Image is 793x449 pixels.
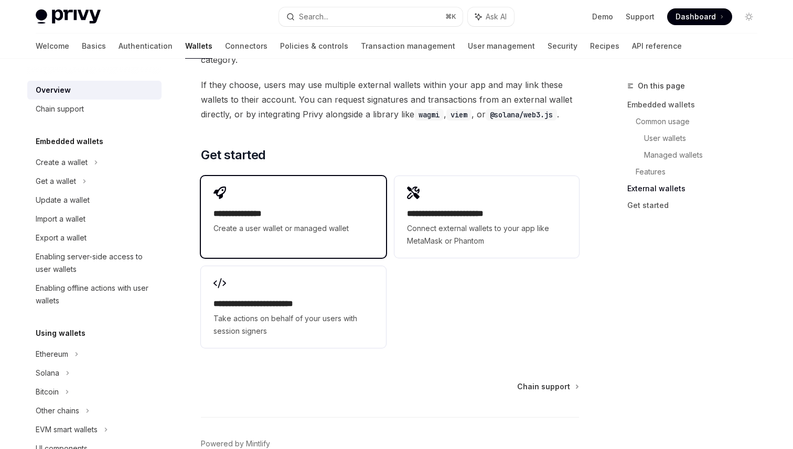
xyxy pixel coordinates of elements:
span: If they choose, users may use multiple external wallets within your app and may link these wallet... [201,78,579,122]
code: @solana/web3.js [486,109,557,121]
a: Enabling offline actions with user wallets [27,279,162,310]
a: Demo [592,12,613,22]
a: Embedded wallets [627,96,766,113]
span: On this page [638,80,685,92]
a: Common usage [636,113,766,130]
div: Update a wallet [36,194,90,206]
button: Toggle dark mode [741,8,757,25]
span: Chain support [517,381,570,392]
a: User wallets [644,130,766,147]
a: Update a wallet [27,191,162,210]
h5: Using wallets [36,327,85,340]
code: wagmi [414,109,444,121]
a: Security [548,34,577,59]
div: Chain support [36,103,84,115]
img: light logo [36,9,101,24]
a: Basics [82,34,106,59]
a: Overview [27,81,162,100]
a: Import a wallet [27,210,162,228]
div: Enabling server-side access to user wallets [36,250,155,276]
a: Powered by Mintlify [201,439,270,449]
span: Create a user wallet or managed wallet [213,222,373,235]
div: Overview [36,84,71,96]
code: viem [446,109,471,121]
a: Transaction management [361,34,455,59]
a: Enabling server-side access to user wallets [27,247,162,279]
h5: Embedded wallets [36,135,103,148]
span: Dashboard [676,12,716,22]
a: Features [636,163,766,180]
div: Get a wallet [36,175,76,188]
span: Connect external wallets to your app like MetaMask or Phantom [407,222,566,247]
div: Enabling offline actions with user wallets [36,282,155,307]
a: Wallets [185,34,212,59]
a: Export a wallet [27,228,162,247]
a: User management [468,34,535,59]
a: Get started [627,197,766,214]
a: Managed wallets [644,147,766,163]
div: Bitcoin [36,386,59,398]
button: Search...⌘K [279,7,463,26]
div: Create a wallet [36,156,88,169]
span: Take actions on behalf of your users with session signers [213,312,373,337]
a: Connectors [225,34,267,59]
span: Ask AI [486,12,507,22]
a: Authentication [119,34,173,59]
div: Solana [36,367,59,379]
a: Chain support [27,100,162,118]
span: Get started [201,147,265,163]
a: Support [626,12,655,22]
span: ⌘ K [445,13,456,21]
a: Dashboard [667,8,732,25]
a: Policies & controls [280,34,348,59]
div: Search... [299,10,328,23]
a: External wallets [627,180,766,197]
a: Recipes [590,34,619,59]
a: Welcome [36,34,69,59]
a: API reference [632,34,682,59]
a: Chain support [517,381,578,392]
button: Ask AI [468,7,514,26]
div: Import a wallet [36,213,85,225]
div: Export a wallet [36,232,87,244]
div: EVM smart wallets [36,423,98,436]
div: Ethereum [36,348,68,360]
div: Other chains [36,404,79,417]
